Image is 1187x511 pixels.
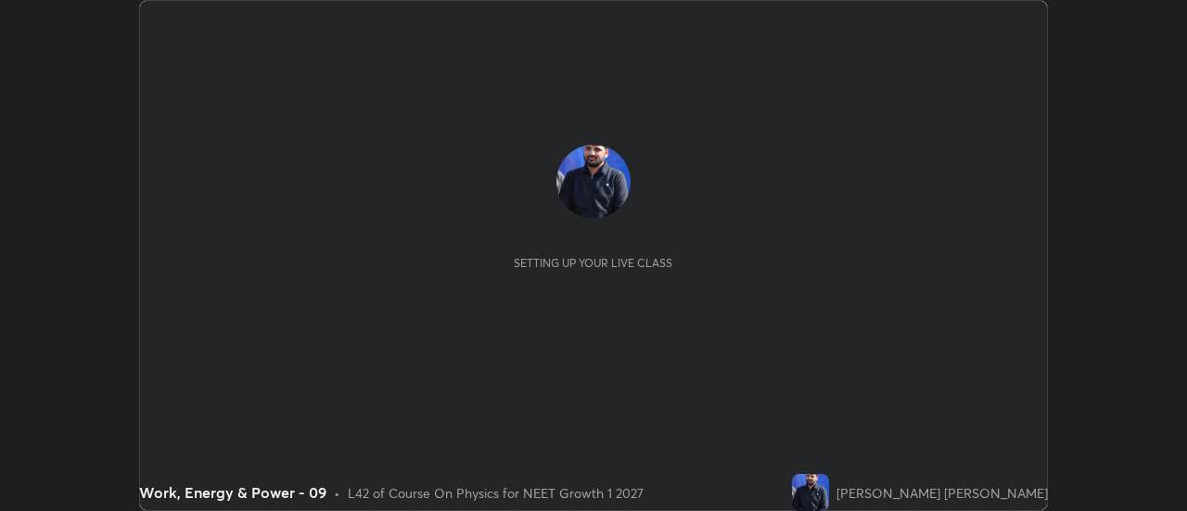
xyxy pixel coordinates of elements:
div: Setting up your live class [514,256,672,270]
img: f34a0ffe40ef4429b3e21018fb94e939.jpg [792,474,829,511]
div: L42 of Course On Physics for NEET Growth 1 2027 [348,483,644,503]
div: • [334,483,340,503]
img: f34a0ffe40ef4429b3e21018fb94e939.jpg [556,145,631,219]
div: [PERSON_NAME] [PERSON_NAME] [836,483,1048,503]
div: Work, Energy & Power - 09 [139,481,326,504]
